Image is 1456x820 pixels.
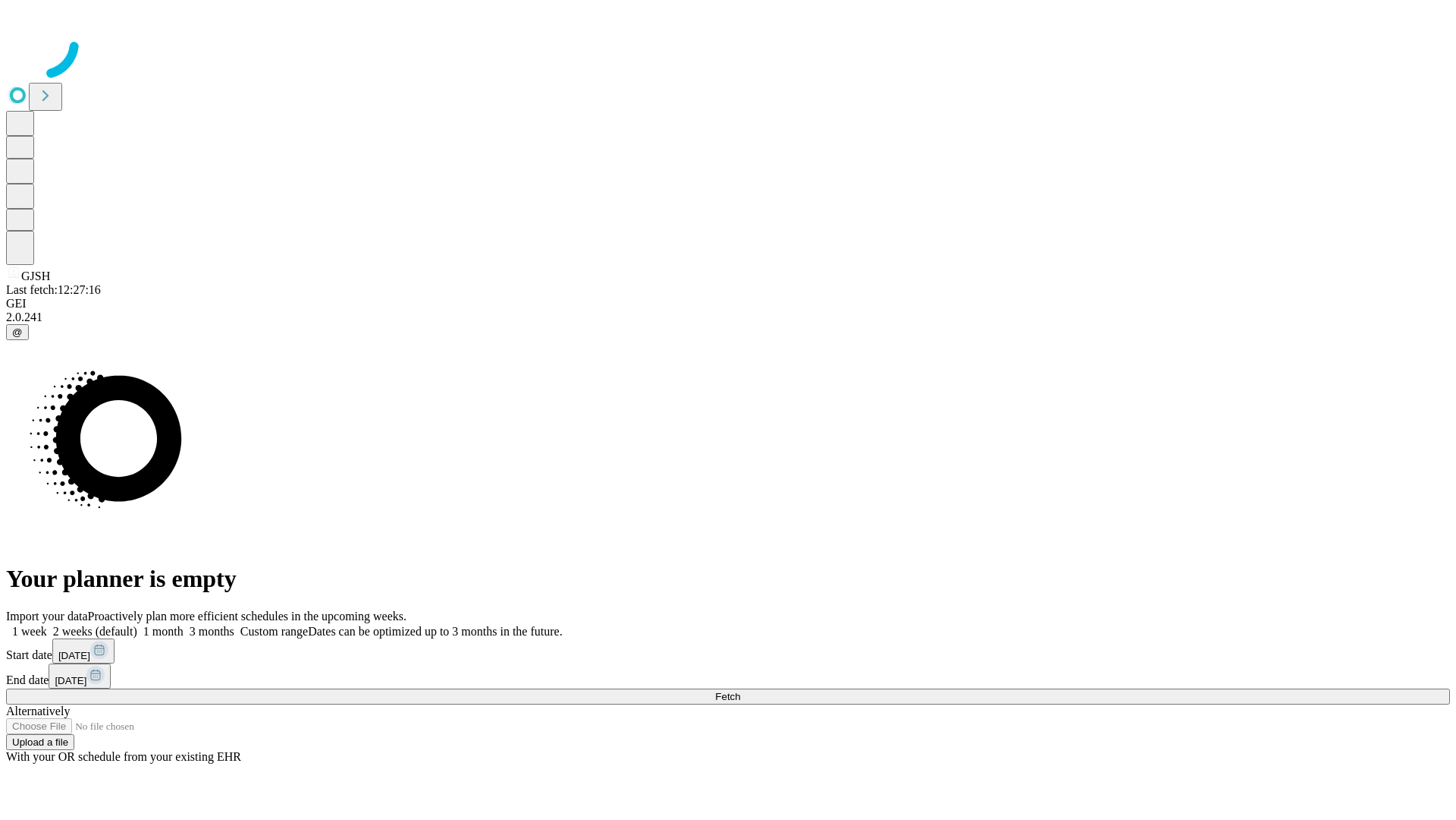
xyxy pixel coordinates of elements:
[308,625,562,638] span: Dates can be optimized up to 3 months in the future.
[53,625,137,638] span: 2 weeks (default)
[58,650,90,661] span: [DATE]
[6,283,101,296] span: Last fetch: 12:27:16
[6,610,88,623] span: Import your data
[6,664,1450,689] div: End date
[190,625,234,638] span: 3 months
[6,750,241,763] span: With your OR schedule from your existing EHR
[12,326,23,338] span: @
[240,625,308,638] span: Custom range
[6,311,1450,324] div: 2.0.241
[6,565,1450,593] h1: Your planner is empty
[6,324,29,340] button: @
[55,675,86,686] span: [DATE]
[21,270,50,282] span: GJSH
[6,639,1450,664] div: Start date
[6,297,1450,311] div: GEI
[88,610,406,623] span: Proactively plan more efficient schedules in the upcoming weeks.
[52,639,115,664] button: [DATE]
[143,625,184,638] span: 1 month
[6,734,74,750] button: Upload a file
[6,705,70,717] span: Alternatively
[715,691,740,702] span: Fetch
[6,689,1450,705] button: Fetch
[49,664,111,689] button: [DATE]
[12,625,47,638] span: 1 week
